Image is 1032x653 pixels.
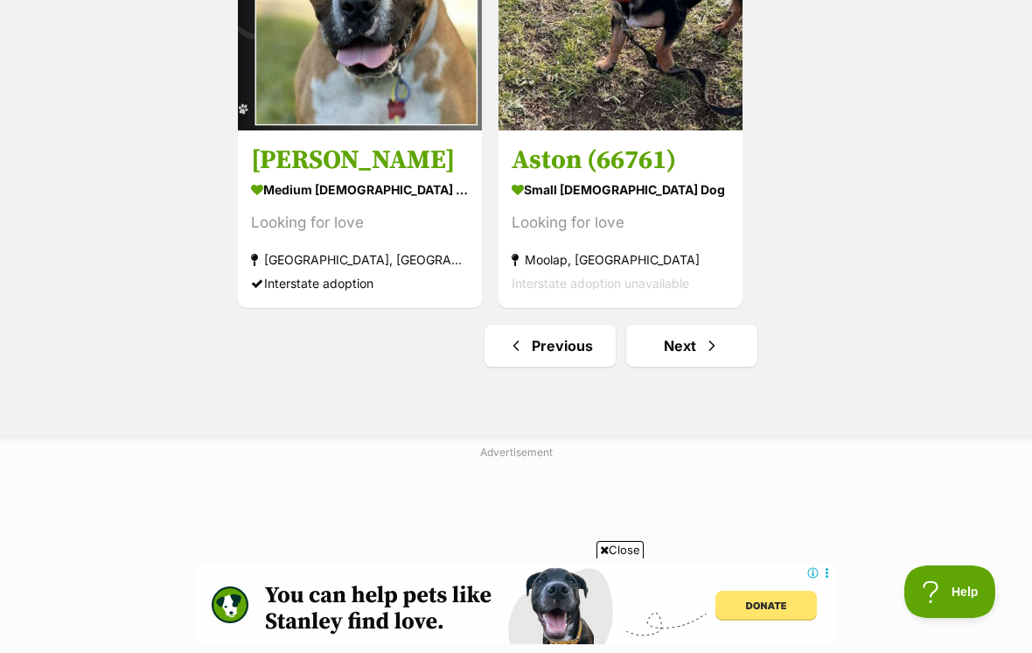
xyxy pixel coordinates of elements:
[512,247,729,270] div: Moolap, [GEOGRAPHIC_DATA]
[512,210,729,234] div: Looking for love
[512,176,729,201] div: small [DEMOGRAPHIC_DATA] Dog
[238,130,482,307] a: [PERSON_NAME] medium [DEMOGRAPHIC_DATA] Dog Looking for love [GEOGRAPHIC_DATA], [GEOGRAPHIC_DATA]...
[512,143,729,176] h3: Aston (66761)
[904,565,997,618] iframe: Help Scout Beacon - Open
[596,541,644,558] span: Close
[512,275,689,290] span: Interstate adoption unavailable
[198,565,834,644] iframe: Advertisement
[251,176,469,201] div: medium [DEMOGRAPHIC_DATA] Dog
[236,325,1006,367] nav: Pagination
[251,247,469,270] div: [GEOGRAPHIC_DATA], [GEOGRAPHIC_DATA]
[251,210,469,234] div: Looking for love
[499,130,743,307] a: Aston (66761) small [DEMOGRAPHIC_DATA] Dog Looking for love Moolap, [GEOGRAPHIC_DATA] Interstate ...
[626,325,757,367] a: Next page
[251,270,469,294] div: Interstate adoption
[485,325,616,367] a: Previous page
[251,143,469,176] h3: [PERSON_NAME]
